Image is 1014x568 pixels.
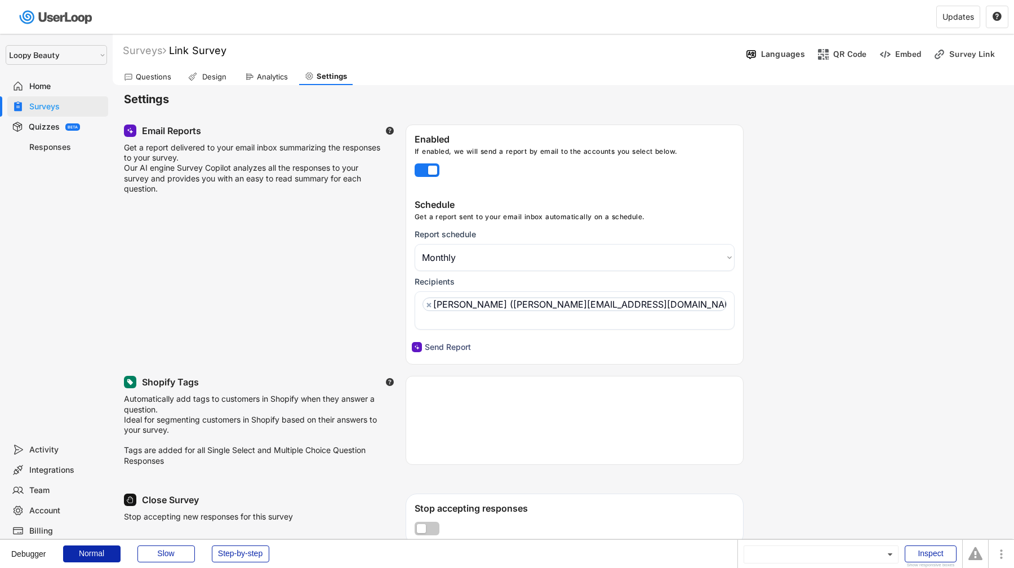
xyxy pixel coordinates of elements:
[745,48,757,60] img: Language%20Icon.svg
[63,545,121,562] div: Normal
[29,465,104,476] div: Integrations
[29,485,104,496] div: Team
[761,49,805,59] div: Languages
[124,394,383,465] div: Automatically add tags to customers in Shopify when they answer a question. Ideal for segmenting ...
[415,212,737,224] div: Get a report sent to your email inbox automatically on a schedule.
[124,512,293,538] div: Stop accepting new responses for this survey
[169,45,226,56] font: Link Survey
[385,378,394,387] button: 
[142,125,201,137] div: Email Reports
[385,126,394,135] button: 
[136,72,171,82] div: Questions
[68,125,78,129] div: BETA
[124,143,383,194] div: Get a report delivered to your email inbox summarizing the responses to your survey. Our AI engin...
[137,545,195,562] div: Slow
[879,48,891,60] img: EmbedMinor.svg
[415,199,737,212] div: Schedule
[386,126,394,135] text: 
[949,49,1006,59] div: Survey Link
[895,49,921,59] div: Embed
[17,6,96,29] img: userloop-logo-01.svg
[426,300,432,309] span: ×
[992,12,1002,22] button: 
[905,545,957,562] div: Inspect
[386,378,394,387] text: 
[29,81,104,92] div: Home
[29,122,60,132] div: Quizzes
[123,44,166,57] div: Surveys
[142,376,199,388] div: Shopify Tags
[933,48,945,60] img: LinkMinor.svg
[29,445,104,455] div: Activity
[257,72,288,82] div: Analytics
[422,298,727,311] li: [PERSON_NAME] ([PERSON_NAME][EMAIL_ADDRESS][DOMAIN_NAME]
[200,72,228,82] div: Design
[833,49,867,59] div: QR Code
[29,526,104,536] div: Billing
[414,344,420,350] img: MagicMajor.svg
[11,540,46,558] div: Debugger
[317,72,347,81] div: Settings
[29,101,104,112] div: Surveys
[415,229,476,239] div: Report schedule
[212,545,269,562] div: Step-by-step
[127,127,134,134] img: MagicMajor.svg
[415,147,743,161] div: If enabled, we will send a report by email to the accounts you select below.
[905,563,957,567] div: Show responsive boxes
[817,48,829,60] img: ShopcodesMajor.svg
[425,341,471,353] div: Send Report
[942,13,974,21] div: Updates
[415,277,455,287] div: Recipients
[415,503,743,516] div: Stop accepting responses
[124,92,1014,107] h6: Settings
[993,11,1002,21] text: 
[29,505,104,516] div: Account
[142,494,199,506] div: Close Survey
[29,142,104,153] div: Responses
[415,134,743,147] div: Enabled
